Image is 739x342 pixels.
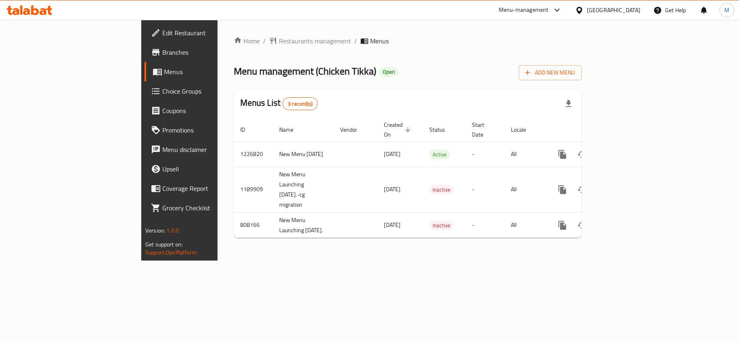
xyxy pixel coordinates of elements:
button: more [553,145,572,164]
a: Menus [144,62,265,81]
div: Total records count [282,97,318,110]
span: Promotions [162,125,258,135]
span: Get support on: [145,239,183,250]
button: Add New Menu [519,65,582,80]
div: Export file [559,94,578,113]
a: Coupons [144,101,265,120]
button: Change Status [572,145,592,164]
a: Promotions [144,120,265,140]
button: more [553,216,572,235]
span: [DATE] [384,184,401,195]
div: Open [379,67,398,77]
span: Vendor [340,125,368,135]
td: All [504,167,546,212]
span: 3 record(s) [283,100,317,108]
a: Restaurants management [269,36,351,46]
span: Open [379,68,398,75]
a: Choice Groups [144,81,265,101]
span: Menus [370,36,389,46]
span: Grocery Checklist [162,203,258,213]
span: Coverage Report [162,184,258,193]
span: Version: [145,225,165,236]
td: All [504,212,546,238]
th: Actions [546,118,637,142]
table: enhanced table [234,118,637,238]
span: Upsell [162,164,258,174]
span: Name [279,125,304,135]
td: New Menu Launching [DATE]. [273,212,334,238]
span: Active [429,150,450,159]
span: Edit Restaurant [162,28,258,38]
a: Branches [144,43,265,62]
span: M [724,6,729,15]
a: Coverage Report [144,179,265,198]
a: Grocery Checklist [144,198,265,218]
span: Inactive [429,185,454,195]
span: Coupons [162,106,258,115]
span: Menus [164,67,258,77]
span: Locale [511,125,536,135]
span: Menu management ( Chicken Tikka ) [234,62,376,80]
button: Change Status [572,216,592,235]
button: Change Status [572,180,592,199]
td: - [465,142,504,167]
div: [GEOGRAPHIC_DATA] [587,6,640,15]
span: Add New Menu [525,68,575,78]
span: Status [429,125,456,135]
span: Restaurants management [279,36,351,46]
td: - [465,212,504,238]
td: New Menu Launching [DATE].-cg migration [273,167,334,212]
li: / [354,36,357,46]
span: Inactive [429,221,454,230]
span: Branches [162,47,258,57]
span: Choice Groups [162,86,258,96]
div: Menu-management [499,5,549,15]
span: Menu disclaimer [162,145,258,154]
span: [DATE] [384,220,401,230]
h2: Menus List [240,97,318,110]
button: more [553,180,572,199]
a: Support.OpsPlatform [145,247,197,258]
td: All [504,142,546,167]
td: - [465,167,504,212]
span: 1.0.0 [166,225,179,236]
a: Menu disclaimer [144,140,265,159]
td: New Menu [DATE] [273,142,334,167]
nav: breadcrumb [234,36,582,46]
a: Edit Restaurant [144,23,265,43]
span: [DATE] [384,149,401,159]
span: Created On [384,120,413,139]
span: ID [240,125,256,135]
span: Start Date [472,120,495,139]
a: Upsell [144,159,265,179]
